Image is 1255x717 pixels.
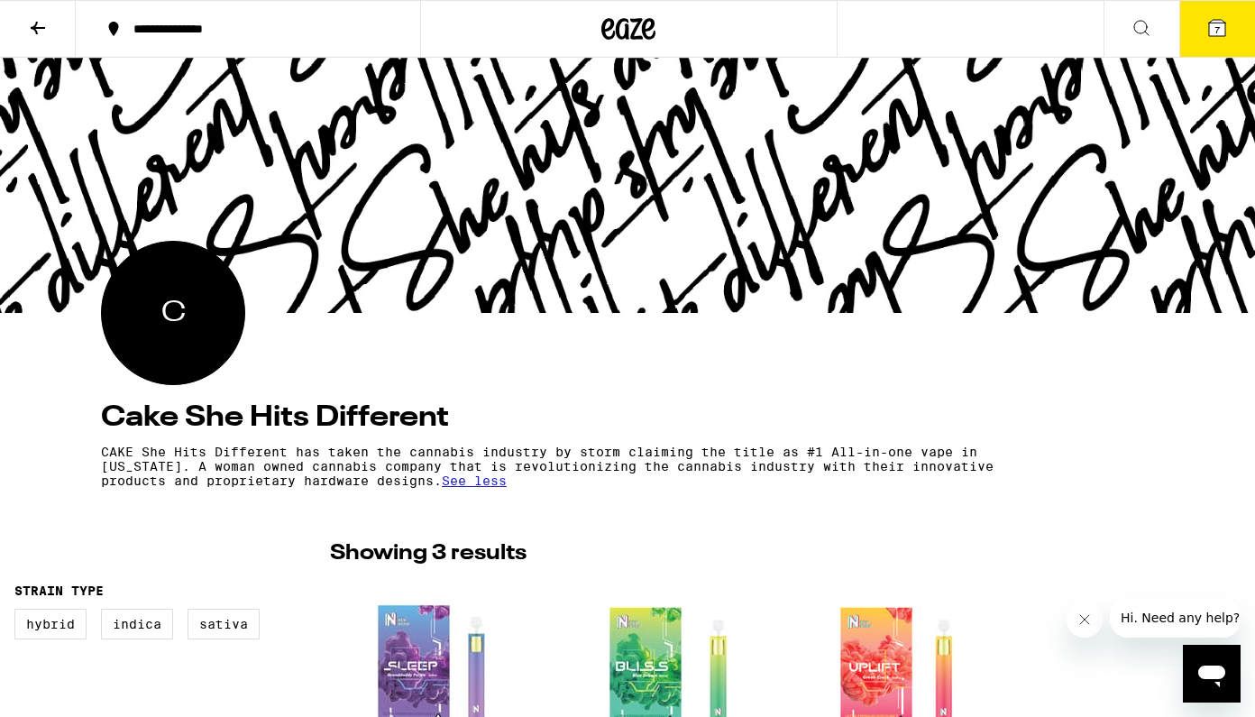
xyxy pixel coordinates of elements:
[14,584,104,598] legend: Strain Type
[101,609,173,639] label: Indica
[101,445,995,488] p: CAKE She Hits Different has taken the cannabis industry by storm claiming the title as #1 All-in-...
[1067,602,1103,638] iframe: Close message
[1110,598,1241,638] iframe: Message from company
[188,609,260,639] label: Sativa
[101,403,1154,432] h4: Cake She Hits Different
[161,293,186,333] span: Cake She Hits Different
[1183,645,1241,703] iframe: Button to launch messaging window
[14,609,87,639] label: Hybrid
[330,538,527,569] p: Showing 3 results
[1214,24,1220,35] span: 7
[442,473,507,488] span: See less
[1179,1,1255,57] button: 7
